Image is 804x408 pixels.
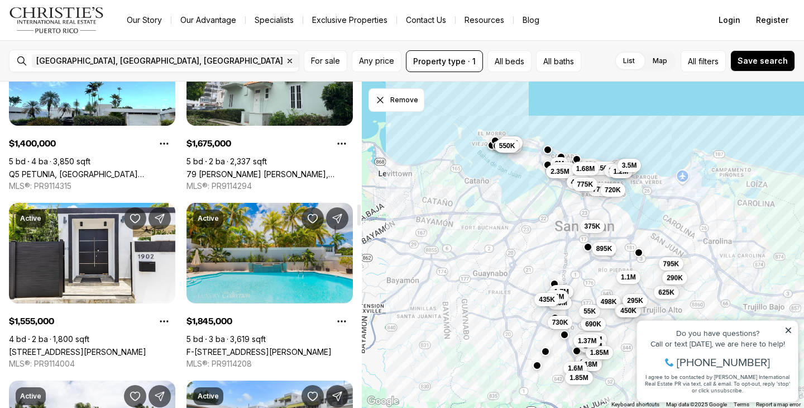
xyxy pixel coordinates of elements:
button: 375K [580,219,605,233]
button: 720K [600,183,625,196]
span: 479K [571,178,587,187]
button: Save Property: F-2 LAS PALOMAS ST [301,207,324,230]
label: List [614,51,644,71]
button: 290K [662,271,687,284]
span: 730K [552,318,568,327]
button: All baths [536,50,581,72]
button: Property options [331,132,353,155]
button: 2.75M [577,331,604,344]
span: 1.2M [614,167,629,175]
a: Exclusive Properties [303,12,396,28]
span: 1.4M [549,292,564,301]
span: 775K [577,180,593,189]
button: 690K [581,317,606,331]
span: 3.5M [622,161,637,170]
button: 435K [534,292,559,306]
span: 1.7M [554,287,569,296]
button: 18M [580,357,602,371]
div: Call or text [DATE], we are here to help! [12,36,161,44]
span: 625K [658,288,674,297]
span: 3.9M [552,298,567,307]
button: 2.15M [604,164,631,177]
button: 55K [579,305,600,318]
a: Specialists [246,12,303,28]
p: Active [20,214,41,223]
button: 498K [596,295,621,309]
a: 79 MANUEL RODRIGUEZ SERRA, SAN JUAN PR, 00907 [186,169,353,179]
span: 690K [585,320,601,329]
span: 895K [596,244,612,253]
button: 775K [588,183,613,196]
span: 750K [555,164,571,173]
label: Map [644,51,676,71]
span: 1.7M [580,357,595,366]
button: Property options [153,310,175,333]
span: 55K [583,307,596,316]
button: 450K [616,304,641,317]
span: 3M [555,159,564,168]
span: 1.6M [568,363,583,372]
button: Property type · 1 [406,50,483,72]
span: 18M [585,359,597,368]
button: 1.68M [572,162,599,175]
span: 3.2M [503,138,518,147]
p: Active [20,392,41,401]
button: Save search [730,50,795,72]
button: Register [749,9,795,31]
p: Active [198,392,219,401]
a: Our Advantage [171,12,245,28]
span: 1.85M [569,373,588,382]
a: Our Story [118,12,171,28]
button: 1.6M [563,361,587,374]
button: 1.37M [573,334,601,348]
button: Share Property [326,207,348,230]
button: 1.56M [590,162,617,175]
span: I agree to be contacted by [PERSON_NAME] International Real Estate PR via text, call & email. To ... [14,69,159,90]
button: 1.45M [579,333,606,346]
span: 1.25M [583,341,602,350]
a: Blog [514,12,548,28]
button: 1.1M [498,139,522,153]
button: 3M [551,156,569,170]
a: 1902 CALLE CACIQUE, SAN JUAN PR, 00911 [9,347,146,357]
button: 1.1M [616,271,640,284]
button: Any price [352,50,401,72]
a: Q5 PETUNIA, SAN JUAN PR, 00927 [9,169,175,179]
span: [PHONE_NUMBER] [46,53,139,64]
button: 295K [623,293,648,307]
button: 1.85M [565,371,592,384]
span: 1.56M [594,164,612,173]
span: For sale [311,56,340,65]
span: Save search [738,56,788,65]
span: 498K [601,297,617,306]
button: Contact Us [397,12,455,28]
button: 1.7M [549,285,573,298]
span: 450K [620,306,636,315]
span: 795K [663,259,679,268]
span: 290K [667,273,683,282]
span: [GEOGRAPHIC_DATA], [GEOGRAPHIC_DATA], [GEOGRAPHIC_DATA] [36,56,283,65]
button: 1.96M [575,354,602,368]
button: 3.2M [499,136,523,149]
span: 2.35M [551,167,569,175]
span: Login [719,16,740,25]
button: 1.85M [586,345,613,359]
span: 1.68M [576,164,595,173]
span: 1.1M [621,273,636,282]
a: Resources [456,12,513,28]
p: Active [198,214,219,223]
button: 3.5M [618,159,642,172]
span: 720K [605,185,621,194]
button: Allfilters [681,50,726,72]
span: 435K [539,295,555,303]
button: 2.35M [546,164,573,178]
button: Share Property [149,385,171,407]
button: Share Property [326,385,348,407]
button: 1.4M [545,290,569,303]
button: 3.9M [548,296,572,310]
span: Any price [359,56,394,65]
button: Save Property: 465 AVENIDA SAGRADO CORAZON [301,385,324,407]
a: logo [9,7,104,34]
button: Share Property [149,207,171,230]
button: 730K [548,316,573,329]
